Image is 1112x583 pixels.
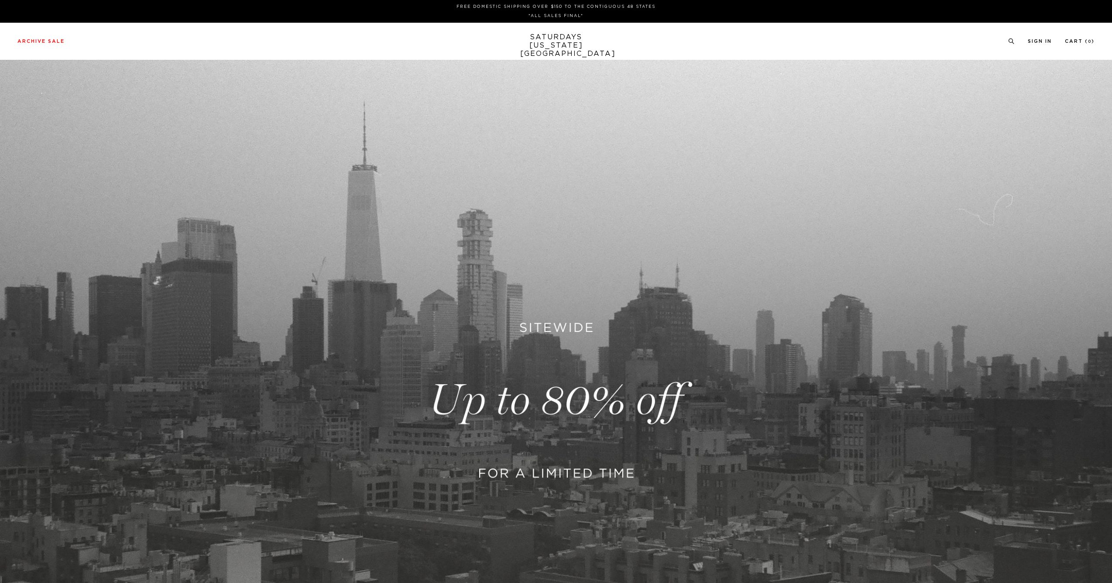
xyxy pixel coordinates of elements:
[1028,39,1052,44] a: Sign In
[21,13,1091,19] p: *ALL SALES FINAL*
[1088,40,1091,44] small: 0
[1065,39,1095,44] a: Cart (0)
[520,33,592,58] a: SATURDAYS[US_STATE][GEOGRAPHIC_DATA]
[21,3,1091,10] p: FREE DOMESTIC SHIPPING OVER $150 TO THE CONTIGUOUS 48 STATES
[17,39,65,44] a: Archive Sale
